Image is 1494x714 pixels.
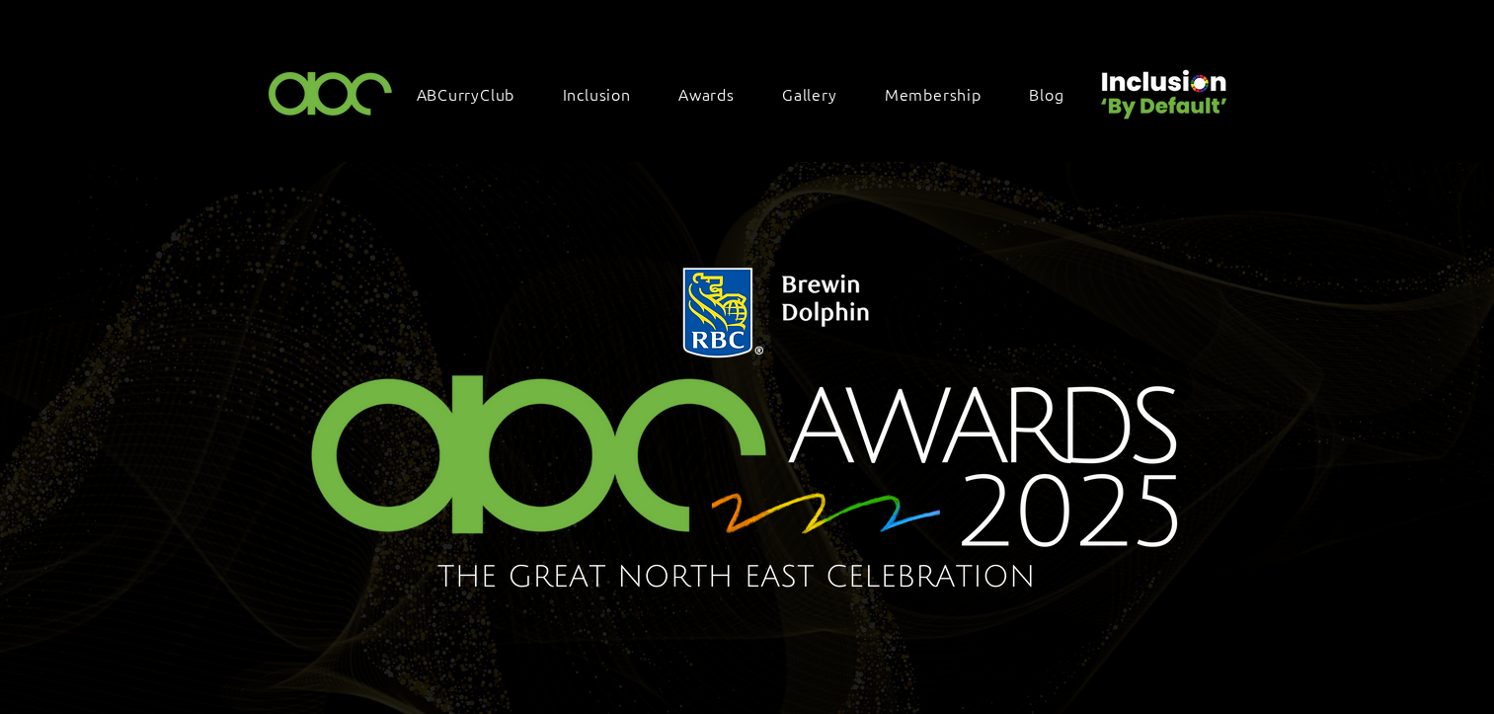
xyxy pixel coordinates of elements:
[885,83,982,105] span: Membership
[407,73,545,115] a: ABCurryClub
[678,83,735,105] span: Awards
[407,73,1094,115] nav: Site
[1029,83,1063,105] span: Blog
[1094,53,1230,121] img: Untitled design (22).png
[875,73,1011,115] a: Membership
[772,73,867,115] a: Gallery
[782,83,837,105] span: Gallery
[263,63,399,121] img: ABC-Logo-Blank-Background-01-01-2.png
[417,83,515,105] span: ABCurryClub
[553,73,661,115] div: Inclusion
[258,245,1238,619] img: Northern Insights Double Pager Apr 2025.png
[668,73,764,115] div: Awards
[563,83,631,105] span: Inclusion
[1019,73,1093,115] a: Blog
